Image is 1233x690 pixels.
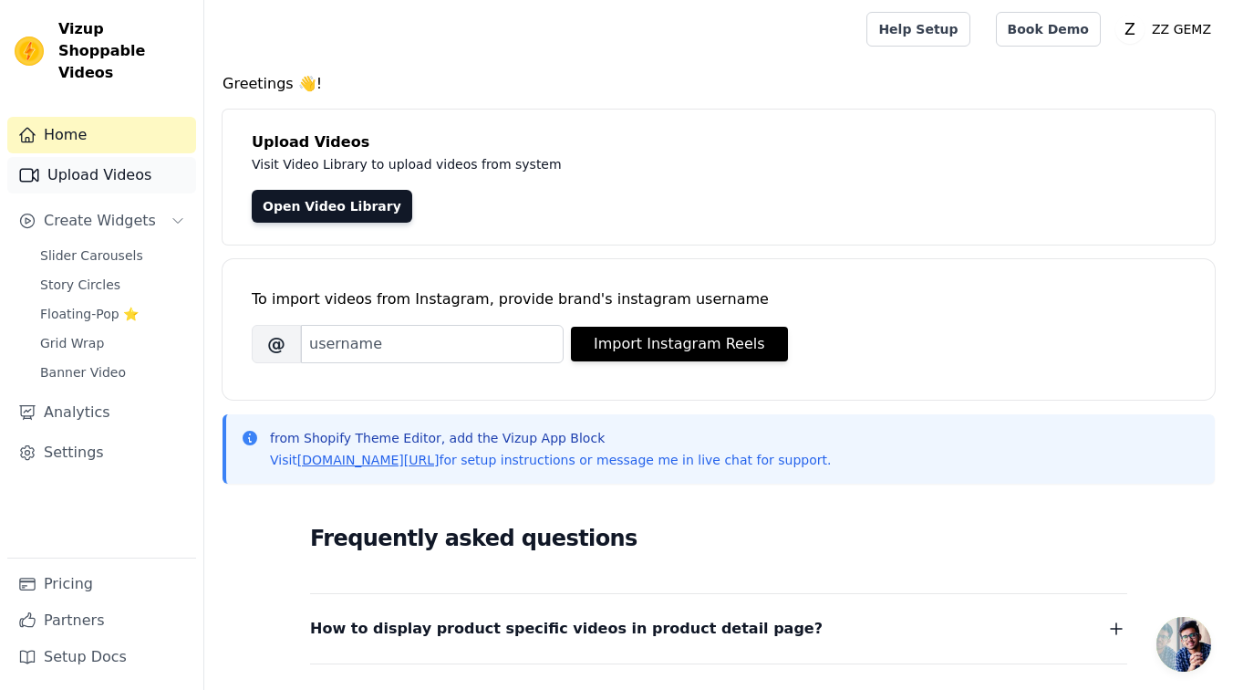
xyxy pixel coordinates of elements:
a: Floating-Pop ⭐ [29,301,196,327]
a: Home [7,117,196,153]
text: Z [1124,20,1135,38]
a: Open Video Library [252,190,412,223]
span: Floating-Pop ⭐ [40,305,139,323]
a: Partners [7,602,196,639]
a: Setup Docs [7,639,196,675]
span: Grid Wrap [40,334,104,352]
a: Grid Wrap [29,330,196,356]
a: Slider Carousels [29,243,196,268]
span: Vizup Shoppable Videos [58,18,189,84]
button: Create Widgets [7,203,196,239]
span: Story Circles [40,276,120,294]
a: Open chat [1156,617,1211,672]
a: Pricing [7,566,196,602]
span: How to display product specific videos in product detail page? [310,616,823,642]
a: [DOMAIN_NAME][URL] [297,453,440,467]
span: Slider Carousels [40,246,143,265]
a: Settings [7,434,196,471]
button: Import Instagram Reels [571,327,788,361]
span: Create Widgets [44,210,156,232]
a: Help Setup [866,12,969,47]
input: username [301,325,564,363]
h4: Greetings 👋! [223,73,1215,95]
p: from Shopify Theme Editor, add the Vizup App Block [270,429,831,447]
a: Banner Video [29,360,196,385]
img: Vizup [15,37,44,66]
a: Upload Videos [7,157,196,193]
p: Visit Video Library to upload videos from system [252,153,1069,175]
a: Book Demo [996,12,1101,47]
a: Analytics [7,394,196,431]
span: Banner Video [40,363,126,382]
h4: Upload Videos [252,131,1186,153]
button: How to display product specific videos in product detail page? [310,616,1127,642]
div: To import videos from Instagram, provide brand's instagram username [252,288,1186,310]
span: @ [252,325,301,363]
button: Z ZZ GEMZ [1115,13,1218,46]
h2: Frequently asked questions [310,520,1127,557]
p: ZZ GEMZ [1145,13,1218,46]
p: Visit for setup instructions or message me in live chat for support. [270,451,831,469]
a: Story Circles [29,272,196,298]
